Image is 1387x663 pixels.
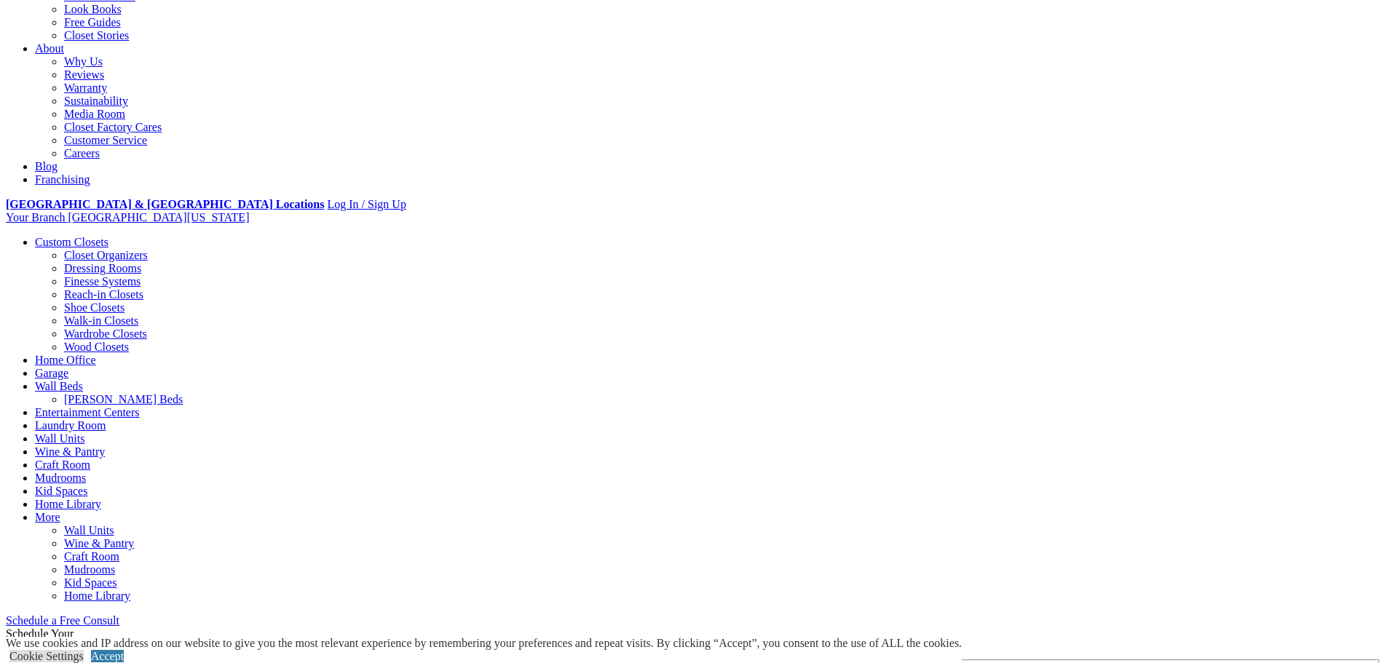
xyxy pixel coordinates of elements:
[64,576,116,589] a: Kid Spaces
[6,627,127,653] span: Schedule Your
[64,262,141,274] a: Dressing Rooms
[6,211,249,223] a: Your Branch [GEOGRAPHIC_DATA][US_STATE]
[35,160,58,172] a: Blog
[64,121,162,133] a: Closet Factory Cares
[64,29,129,41] a: Closet Stories
[35,236,108,248] a: Custom Closets
[35,432,84,445] a: Wall Units
[35,173,90,186] a: Franchising
[64,275,141,287] a: Finesse Systems
[64,327,147,340] a: Wardrobe Closets
[64,314,138,327] a: Walk-in Closets
[64,301,125,314] a: Shoe Closets
[64,249,148,261] a: Closet Organizers
[64,393,183,405] a: [PERSON_NAME] Beds
[64,108,125,120] a: Media Room
[64,82,107,94] a: Warranty
[35,406,140,418] a: Entertainment Centers
[35,354,96,366] a: Home Office
[91,650,124,662] a: Accept
[35,458,90,471] a: Craft Room
[35,485,87,497] a: Kid Spaces
[64,68,104,81] a: Reviews
[35,498,101,510] a: Home Library
[64,147,100,159] a: Careers
[35,511,60,523] a: More menu text will display only on big screen
[35,445,105,458] a: Wine & Pantry
[64,563,115,576] a: Mudrooms
[64,524,114,536] a: Wall Units
[35,367,68,379] a: Garage
[64,16,121,28] a: Free Guides
[64,550,119,563] a: Craft Room
[35,419,106,432] a: Laundry Room
[64,3,122,15] a: Look Books
[64,537,134,549] a: Wine & Pantry
[64,134,147,146] a: Customer Service
[64,589,130,602] a: Home Library
[6,211,65,223] span: Your Branch
[64,341,129,353] a: Wood Closets
[35,472,86,484] a: Mudrooms
[35,42,64,55] a: About
[68,211,249,223] span: [GEOGRAPHIC_DATA][US_STATE]
[6,614,119,627] a: Schedule a Free Consult (opens a dropdown menu)
[64,95,128,107] a: Sustainability
[6,198,324,210] a: [GEOGRAPHIC_DATA] & [GEOGRAPHIC_DATA] Locations
[6,637,962,650] div: We use cookies and IP address on our website to give you the most relevant experience by remember...
[64,55,103,68] a: Why Us
[9,650,84,662] a: Cookie Settings
[64,288,143,301] a: Reach-in Closets
[35,380,83,392] a: Wall Beds
[327,198,406,210] a: Log In / Sign Up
